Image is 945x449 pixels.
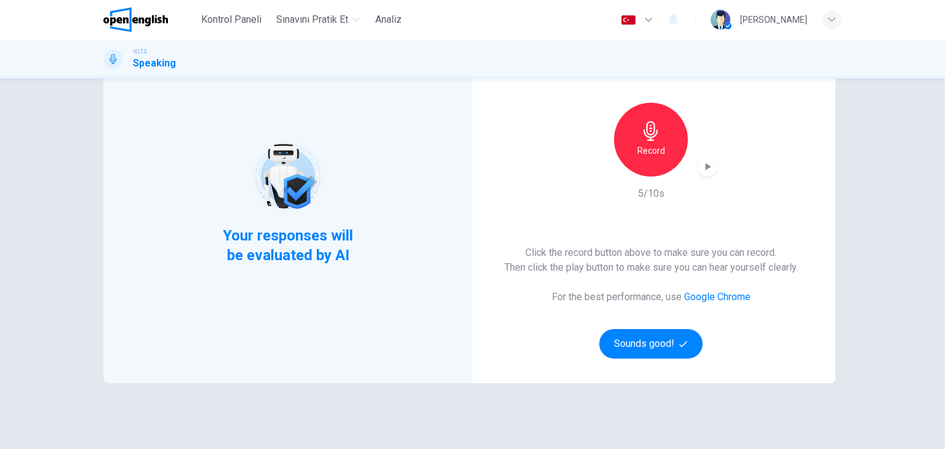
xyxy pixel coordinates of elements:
span: IELTS [133,47,147,56]
h6: Click the record button above to make sure you can record. Then click the play button to make sur... [504,245,798,275]
button: Sınavını Pratik Et [271,9,364,31]
span: Sınavını Pratik Et [276,12,348,27]
h6: For the best performance, use [552,290,751,304]
span: Analiz [375,12,402,27]
h6: Record [637,143,665,158]
a: Google Chrome [684,291,751,303]
h1: Speaking [133,56,176,71]
img: OpenEnglish logo [103,7,168,32]
img: robot icon [249,137,327,215]
div: [PERSON_NAME] [740,12,807,27]
button: Record [614,103,688,177]
span: Kontrol Paneli [201,12,261,27]
span: Your responses will be evaluated by AI [213,226,363,265]
button: Sounds good! [599,329,703,359]
button: Kontrol Paneli [196,9,266,31]
button: Analiz [369,9,409,31]
img: Profile picture [711,10,730,30]
a: OpenEnglish logo [103,7,196,32]
img: tr [621,15,636,25]
h6: 5/10s [638,186,664,201]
